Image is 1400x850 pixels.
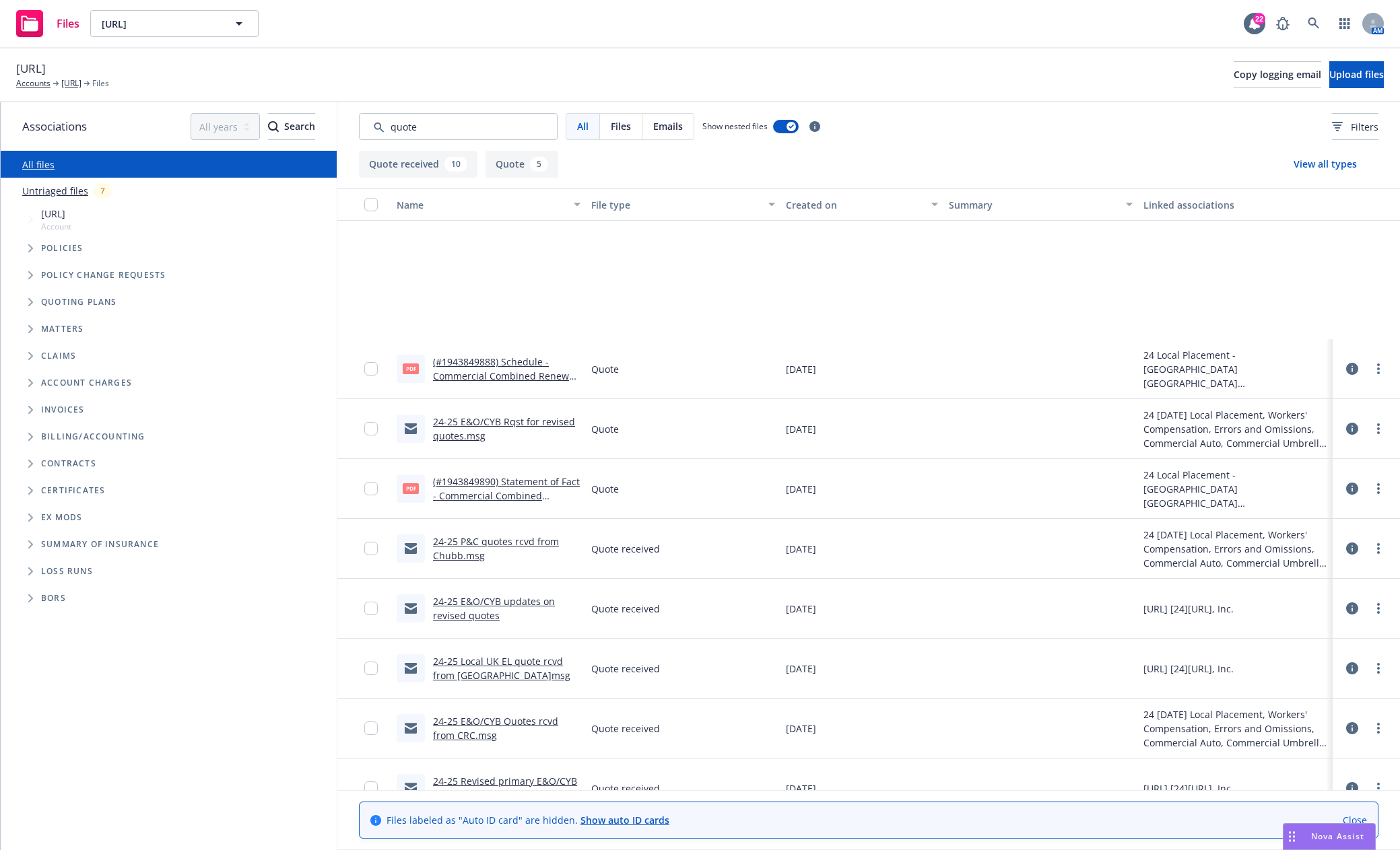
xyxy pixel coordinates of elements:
[364,662,378,675] input: Toggle Row Selected
[41,594,66,602] span: BORs
[786,781,816,795] span: [DATE]
[16,60,46,77] span: [URL]
[786,482,816,496] span: [DATE]
[702,120,768,132] span: Show nested files
[786,662,816,676] span: [DATE]
[41,325,84,333] span: Matters
[786,362,816,376] span: [DATE]
[591,662,660,676] span: Quote received
[591,781,660,795] span: Quote received
[1370,600,1387,616] a: more
[1351,120,1378,134] span: Filters
[1269,10,1296,37] a: Report a Bug
[364,482,378,495] input: Toggle Row Selected
[403,363,419,374] span: pdf
[41,207,71,221] span: [URL]
[1331,10,1358,37] a: Switch app
[403,483,419,493] span: pdf
[577,119,589,133] span: All
[1143,662,1234,676] div: [URL] [24][URL], Inc.
[780,188,943,221] button: Created on
[786,542,816,556] span: [DATE]
[486,151,558,178] button: Quote
[41,460,96,468] span: Contracts
[591,422,619,436] span: Quote
[1332,120,1378,134] span: Filters
[364,781,378,795] input: Toggle Row Selected
[11,5,85,42] a: Files
[364,198,378,211] input: Select all
[61,77,81,90] a: [URL]
[1234,61,1321,88] button: Copy logging email
[591,482,619,496] span: Quote
[41,221,71,232] span: Account
[591,721,660,736] span: Quote received
[22,118,87,135] span: Associations
[41,352,76,360] span: Claims
[1,423,337,612] div: Folder Tree Example
[22,184,88,198] a: Untriaged files
[1143,408,1327,450] div: 24 [DATE] Local Placement, Workers' Compensation, Errors and Omissions, Commercial Auto, Commerci...
[1370,481,1387,497] a: more
[359,151,477,178] button: Quote received
[786,721,816,736] span: [DATE]
[786,198,923,212] div: Created on
[1143,781,1234,795] div: [URL] [24][URL], Inc.
[1343,813,1367,827] a: Close
[1370,540,1387,557] a: more
[268,113,315,140] button: SearchSearch
[433,415,575,442] a: 24-25 E&O/CYB Rqst for revised quotes.msg
[1329,61,1384,88] button: Upload files
[433,655,570,682] a: 24-25 Local UK EL quote rcvd from [GEOGRAPHIC_DATA]msg
[364,602,378,615] input: Toggle Row Selected
[949,198,1118,212] div: Summary
[364,721,378,735] input: Toggle Row Selected
[611,119,631,133] span: Files
[41,379,132,387] span: Account charges
[22,158,55,171] a: All files
[41,487,105,495] span: Certificates
[530,157,548,172] div: 5
[653,119,683,133] span: Emails
[586,188,780,221] button: File type
[102,17,218,31] span: [URL]
[1370,720,1387,736] a: more
[1370,780,1387,796] a: more
[591,542,660,556] span: Quote received
[1143,528,1327,570] div: 24 [DATE] Local Placement, Workers' Compensation, Errors and Omissions, Commercial Auto, Commerci...
[1143,198,1327,212] div: Linked associations
[786,602,816,616] span: [DATE]
[41,406,85,414] span: Invoices
[433,595,555,622] a: 24-25 E&O/CYB updates on revised quotes
[1143,707,1327,750] div: 24 [DATE] Local Placement, Workers' Compensation, Errors and Omissions, Commercial Auto, Commerci...
[591,602,660,616] span: Quote received
[444,157,467,172] div: 10
[1138,188,1333,221] button: Linked associations
[94,183,112,199] div: 7
[433,775,577,802] a: 24-25 Revised primary E&O/CYB quote rcvd.msg
[41,298,117,306] span: Quoting plans
[591,198,760,212] div: File type
[433,355,577,411] a: (#1943849888) Schedule - Commercial Combined Renewal Quote from [GEOGRAPHIC_DATA]pdf
[41,271,166,279] span: Policy change requests
[1272,151,1378,178] button: View all types
[580,814,669,826] a: Show auto ID cards
[268,121,279,132] svg: Search
[1370,361,1387,377] a: more
[90,10,259,37] button: [URL]
[364,542,378,555] input: Toggle Row Selected
[1283,823,1376,850] button: Nova Assist
[57,18,79,29] span: Files
[1370,421,1387,437] a: more
[1,204,337,423] div: Tree Example
[1234,68,1321,81] span: Copy logging email
[433,475,580,530] a: (#1943849890) Statement of Fact - Commercial Combined Renewal Quote from [GEOGRAPHIC_DATA]pdf
[1329,68,1384,81] span: Upload files
[943,188,1138,221] button: Summary
[387,813,669,827] span: Files labeled as "Auto ID card" are hidden.
[391,188,586,221] button: Name
[41,244,84,252] span: Policies
[41,540,159,548] span: Summary of insurance
[591,362,619,376] span: Quote
[433,535,559,562] a: 24-25 P&C quotes rcvd from Chubb.msg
